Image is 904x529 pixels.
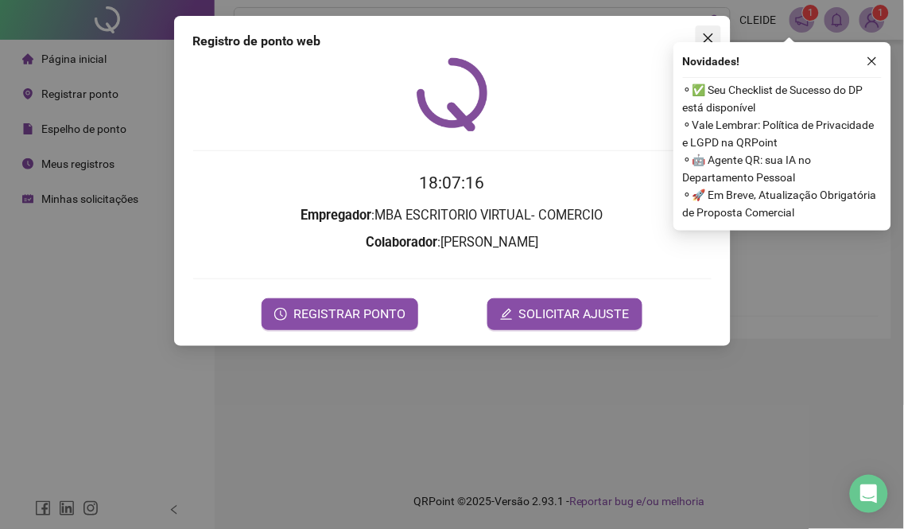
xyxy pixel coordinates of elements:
button: editSOLICITAR AJUSTE [487,298,642,330]
span: ⚬ 🤖 Agente QR: sua IA no Departamento Pessoal [683,151,882,186]
strong: Colaborador [366,235,437,250]
h3: : MBA ESCRITORIO VIRTUAL- COMERCIO [193,205,712,226]
h3: : [PERSON_NAME] [193,232,712,253]
span: Novidades ! [683,53,740,70]
span: clock-circle [274,308,287,321]
strong: Empregador [301,208,372,223]
span: close [867,56,878,67]
span: ⚬ Vale Lembrar: Política de Privacidade e LGPD na QRPoint [683,116,882,151]
div: Open Intercom Messenger [850,475,888,513]
span: ⚬ ✅ Seu Checklist de Sucesso do DP está disponível [683,81,882,116]
span: ⚬ 🚀 Em Breve, Atualização Obrigatória de Proposta Comercial [683,186,882,221]
img: QRPoint [417,57,488,131]
span: close [702,32,715,45]
span: edit [500,308,513,321]
button: Close [696,25,721,51]
div: Registro de ponto web [193,32,712,51]
button: REGISTRAR PONTO [262,298,418,330]
span: SOLICITAR AJUSTE [519,305,630,324]
span: REGISTRAR PONTO [293,305,405,324]
time: 18:07:16 [420,173,485,193]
